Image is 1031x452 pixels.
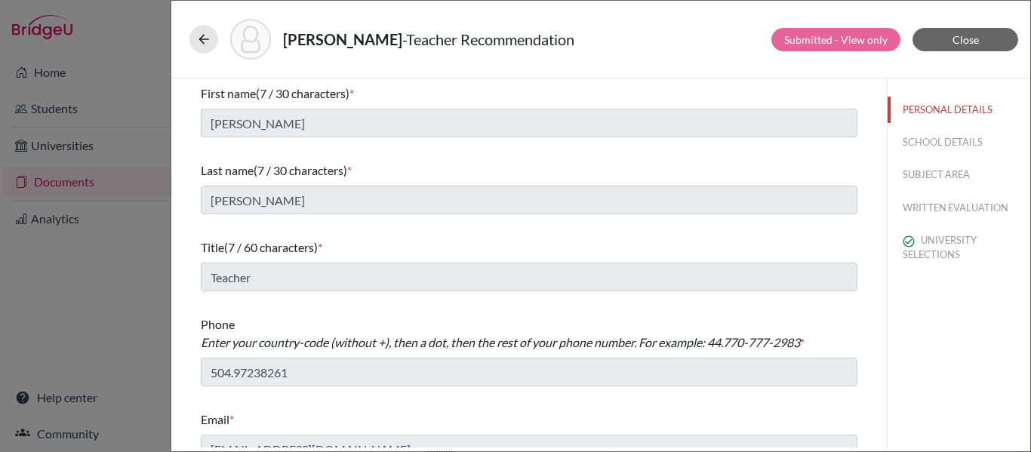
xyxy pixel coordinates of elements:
span: (7 / 30 characters) [254,163,347,177]
button: UNIVERSITY SELECTIONS [888,227,1030,268]
img: check_circle_outline-e4d4ac0f8e9136db5ab2.svg [903,235,915,248]
button: PERSONAL DETAILS [888,97,1030,123]
span: - Teacher Recommendation [402,30,574,48]
span: (7 / 30 characters) [256,86,349,100]
span: Title [201,240,224,254]
button: SUBJECT AREA [888,161,1030,188]
span: (7 / 60 characters) [224,240,318,254]
span: Phone [201,317,800,349]
strong: [PERSON_NAME] [283,30,402,48]
i: Enter your country-code (without +), then a dot, then the rest of your phone number. For example:... [201,335,800,349]
span: First name [201,86,256,100]
span: Last name [201,163,254,177]
button: WRITTEN EVALUATION [888,195,1030,221]
button: SCHOOL DETAILS [888,129,1030,155]
span: Email [201,412,229,426]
